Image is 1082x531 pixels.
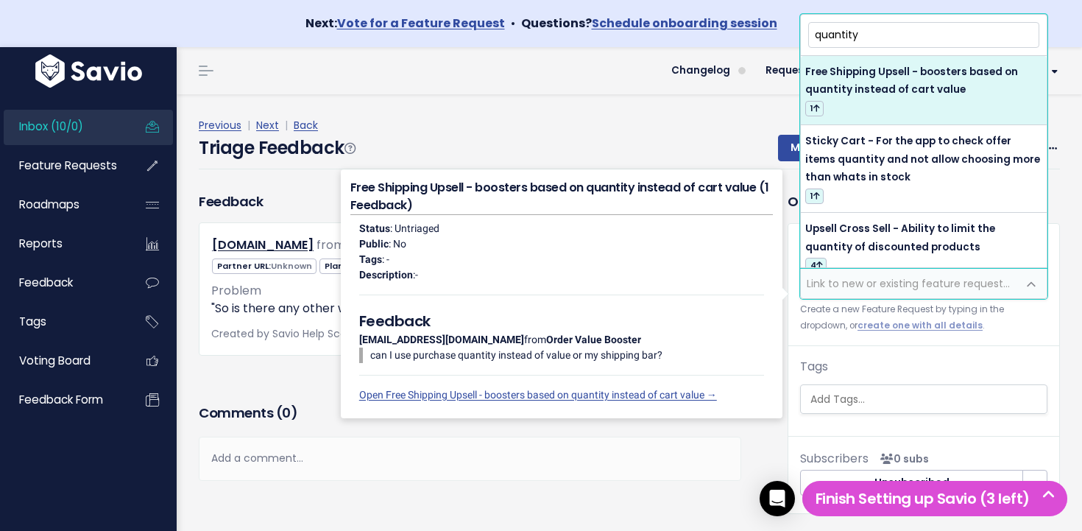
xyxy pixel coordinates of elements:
span: Link to new or existing feature request... [807,276,1010,291]
span: Voting Board [19,353,91,368]
span: Feedback form [19,392,103,407]
div: : Untriaged : No : - : from [350,215,773,409]
strong: Next: [305,15,505,32]
span: Created by Savio Help Scout Bot on | [211,326,584,341]
button: Unsubscribed [800,470,1023,496]
strong: Public [359,238,389,250]
span: Problem [211,282,261,299]
a: Open Free Shipping Upsell - boosters based on quantity instead of cart value → [359,389,717,401]
img: logo-white.9d6f32f41409.svg [32,54,146,88]
span: 0 [282,404,291,422]
a: Feedback [4,266,122,300]
h5: Feedback [359,310,764,332]
a: Request Savio Feature [754,60,896,82]
a: Feature Requests [4,149,122,183]
div: Open Intercom Messenger [760,481,795,516]
div: Add a comment... [199,437,741,480]
span: 4 [805,258,827,273]
button: Mark Triaged [778,135,875,161]
span: 1 [805,189,824,204]
p: can I use purchase quantity instead of value or my shipping bar? [370,348,764,363]
a: Schedule onboarding session [592,15,777,32]
a: Voting Board [4,344,122,378]
span: • [511,15,515,32]
span: Plan: [319,259,393,274]
strong: Description [359,269,413,281]
span: Unknown [271,260,312,272]
span: from [317,236,345,253]
a: Back [294,118,318,133]
span: - [415,269,418,281]
a: Roadmaps [4,188,122,222]
span: | [244,118,253,133]
a: create one with all details [858,320,983,331]
span: <p><strong>Subscribers</strong><br><br> No subscribers yet<br> </p> [874,451,929,466]
strong: Questions? [521,15,777,32]
h3: Comments ( ) [199,403,741,423]
a: Inbox (10/0) [4,110,122,144]
h4: Free Shipping Upsell - boosters based on quantity instead of cart value (1 Feedback) [350,179,773,215]
strong: Status [359,222,390,234]
a: Previous [199,118,241,133]
h5: Finish Setting up Savio (3 left) [809,488,1061,510]
a: Next [256,118,279,133]
span: Partner URL: [212,259,317,274]
a: Tags [4,305,122,339]
span: Upsell Cross Sell - Ability to limit the quantity of discounted products [805,222,995,253]
span: Free Shipping Upsell - boosters based on quantity instead of cart value [805,65,1018,96]
h3: Organize [788,191,1060,211]
span: | [282,118,291,133]
span: 1 [805,101,824,116]
span: Feature Requests [19,158,117,173]
strong: Tags [359,253,382,265]
a: Reports [4,227,122,261]
span: Sticky Cart - For the app to check offer items quantity and not allow choosing more than whats in... [805,134,1040,184]
span: Tags [19,314,46,329]
span: Roadmaps [19,197,79,212]
span: Reports [19,236,63,251]
a: Feedback form [4,383,122,417]
p: "So is there any other way to approach this for example: 15 units?" [211,300,729,317]
span: Feedback [19,275,73,290]
span: Inbox (10/0) [19,119,83,134]
span: Subscribers [800,450,869,467]
span: Changelog [671,66,730,76]
h3: Feedback [199,191,263,211]
h4: Triage Feedback [199,135,355,161]
input: Add Tags... [805,392,1050,407]
label: Tags [800,358,828,376]
a: Vote for a Feature Request [337,15,505,32]
strong: [EMAIL_ADDRESS][DOMAIN_NAME] [359,334,524,345]
a: [DOMAIN_NAME] [212,236,314,253]
strong: Order Value Booster [546,334,641,345]
small: Create a new Feature Request by typing in the dropdown, or . [800,302,1047,334]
